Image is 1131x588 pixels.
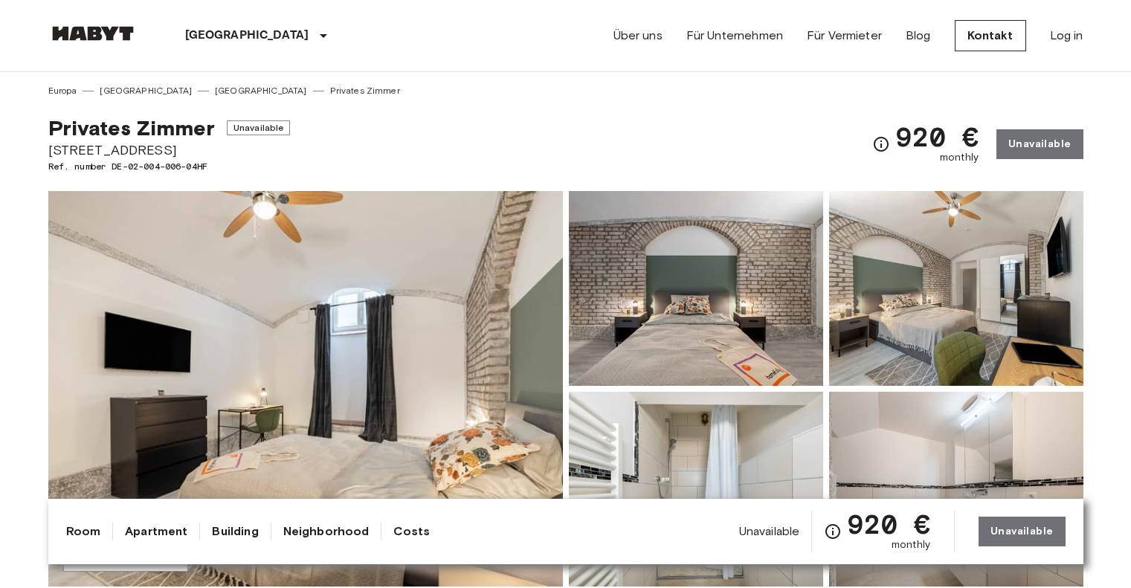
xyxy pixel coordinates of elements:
a: Blog [906,27,931,45]
img: Marketing picture of unit DE-02-004-006-04HF [48,191,563,587]
a: Für Vermieter [807,27,882,45]
a: Costs [393,523,430,540]
a: [GEOGRAPHIC_DATA] [215,84,307,97]
p: [GEOGRAPHIC_DATA] [185,27,309,45]
span: Unavailable [739,523,800,540]
span: Unavailable [227,120,291,135]
span: Privates Zimmer [48,115,215,140]
img: Picture of unit DE-02-004-006-04HF [569,191,823,386]
img: Habyt [48,26,138,41]
img: Picture of unit DE-02-004-006-04HF [829,191,1083,386]
svg: Check cost overview for full price breakdown. Please note that discounts apply to new joiners onl... [872,135,890,153]
span: Ref. number DE-02-004-006-04HF [48,160,291,173]
a: Kontakt [955,20,1026,51]
a: [GEOGRAPHIC_DATA] [100,84,192,97]
span: [STREET_ADDRESS] [48,140,291,160]
a: Über uns [613,27,663,45]
a: Room [66,523,101,540]
a: Neighborhood [283,523,370,540]
span: monthly [940,150,979,165]
a: Europa [48,84,77,97]
span: monthly [892,537,930,552]
a: Log in [1050,27,1083,45]
img: Picture of unit DE-02-004-006-04HF [829,392,1083,587]
a: Privates Zimmer [330,84,400,97]
img: Picture of unit DE-02-004-006-04HF [569,392,823,587]
span: 920 € [896,123,979,150]
a: Für Unternehmen [686,27,783,45]
svg: Check cost overview for full price breakdown. Please note that discounts apply to new joiners onl... [824,523,842,540]
a: Building [212,523,258,540]
a: Apartment [125,523,187,540]
span: 920 € [848,511,930,537]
